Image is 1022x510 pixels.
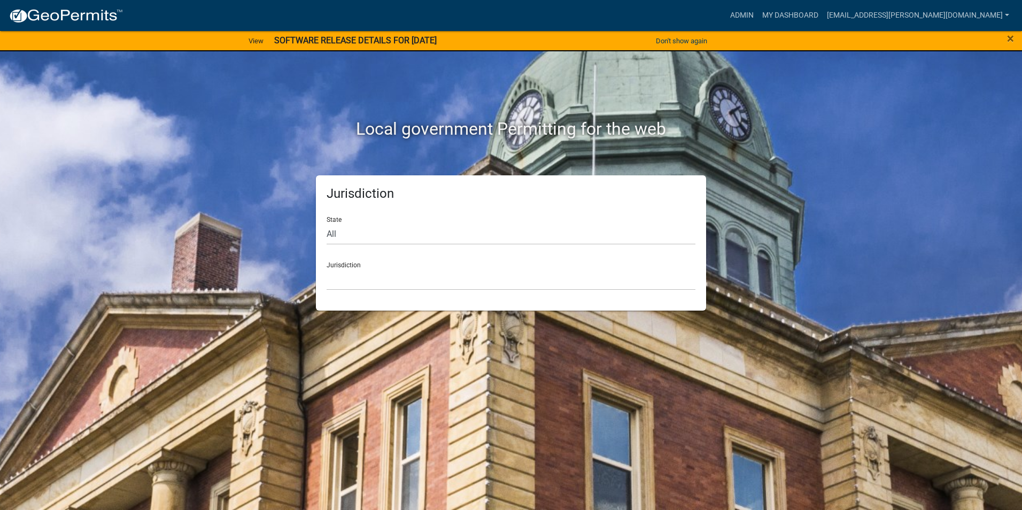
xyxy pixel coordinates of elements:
a: Admin [726,5,758,26]
a: View [244,32,268,50]
button: Close [1007,32,1014,45]
span: × [1007,31,1014,46]
button: Don't show again [652,32,711,50]
a: [EMAIL_ADDRESS][PERSON_NAME][DOMAIN_NAME] [823,5,1013,26]
a: My Dashboard [758,5,823,26]
h2: Local government Permitting for the web [214,119,808,139]
strong: SOFTWARE RELEASE DETAILS FOR [DATE] [274,35,437,45]
h5: Jurisdiction [327,186,695,202]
